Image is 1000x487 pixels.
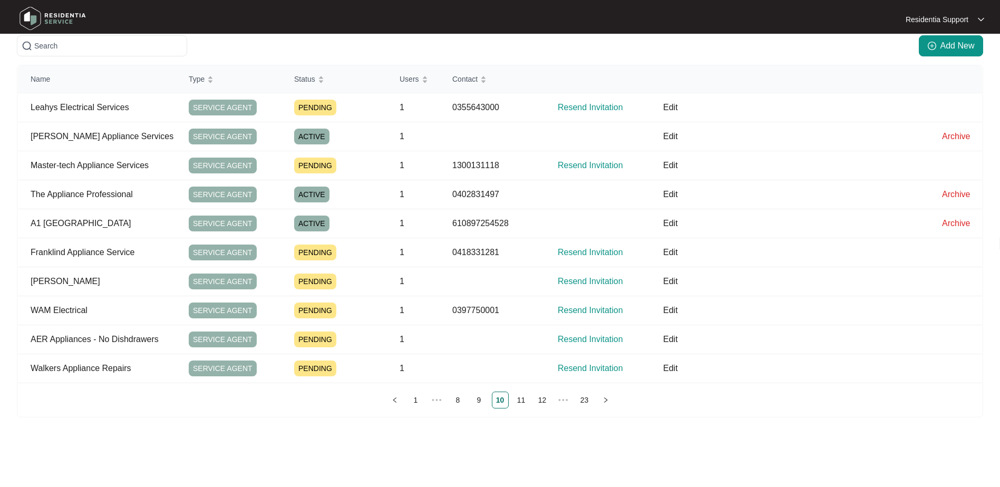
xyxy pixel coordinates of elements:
[31,188,176,201] p: The Appliance Professional
[189,361,257,376] span: SERVICE AGENT
[31,275,176,288] p: [PERSON_NAME]
[429,392,445,408] span: •••
[906,14,968,25] p: Residentia Support
[450,392,467,408] li: 8
[189,303,257,318] span: SERVICE AGENT
[603,397,609,403] span: right
[22,41,32,51] img: search-icon
[294,129,329,144] span: ACTIVE
[387,180,440,209] td: 1
[663,217,929,230] p: Edit
[189,216,257,231] span: SERVICE AGENT
[513,392,529,408] a: 11
[392,397,398,403] span: left
[387,65,440,93] th: Users
[387,325,440,354] td: 1
[387,354,440,383] td: 1
[294,216,329,231] span: ACTIVE
[919,35,983,56] button: Add New
[452,73,478,85] span: Contact
[663,275,929,288] p: Edit
[408,392,424,408] a: 1
[294,245,336,260] span: PENDING
[281,65,387,93] th: Status
[928,42,936,50] span: plus-circle
[471,392,487,408] a: 9
[294,100,336,115] span: PENDING
[440,180,545,209] td: 0402831497
[189,73,205,85] span: Type
[577,392,593,408] a: 23
[471,392,488,408] li: 9
[558,304,651,317] p: Resend Invitation
[558,101,651,114] p: Resend Invitation
[387,267,440,296] td: 1
[942,188,982,201] p: Archive
[558,159,651,172] p: Resend Invitation
[31,101,176,114] p: Leahys Electrical Services
[31,159,176,172] p: Master-tech Appliance Services
[387,93,440,122] td: 1
[663,333,929,346] p: Edit
[294,274,336,289] span: PENDING
[429,392,445,408] li: Previous 5 Pages
[513,392,530,408] li: 11
[440,238,545,267] td: 0418331281
[294,73,315,85] span: Status
[189,100,257,115] span: SERVICE AGENT
[387,238,440,267] td: 1
[294,187,329,202] span: ACTIVE
[558,362,651,375] p: Resend Invitation
[176,65,281,93] th: Type
[663,159,929,172] p: Edit
[189,129,257,144] span: SERVICE AGENT
[400,73,419,85] span: Users
[440,65,545,93] th: Contact
[294,303,336,318] span: PENDING
[942,217,982,230] p: Archive
[940,40,975,52] span: Add New
[942,130,982,143] p: Archive
[34,40,182,52] input: Search
[440,296,545,325] td: 0397750001
[492,392,508,408] a: 10
[663,362,929,375] p: Edit
[189,158,257,173] span: SERVICE AGENT
[450,392,466,408] a: 8
[663,101,929,114] p: Edit
[558,275,651,288] p: Resend Invitation
[31,217,176,230] p: A1 [GEOGRAPHIC_DATA]
[189,245,257,260] span: SERVICE AGENT
[294,158,336,173] span: PENDING
[440,209,545,238] td: 610897254528
[407,392,424,408] li: 1
[386,392,403,408] button: left
[189,274,257,289] span: SERVICE AGENT
[534,392,551,408] li: 12
[189,187,257,202] span: SERVICE AGENT
[663,188,929,201] p: Edit
[663,130,929,143] p: Edit
[31,333,176,346] p: AER Appliances - No Dishdrawers
[386,392,403,408] li: Previous Page
[17,35,983,56] div: Organizations
[387,296,440,325] td: 1
[555,392,572,408] li: Next 5 Pages
[978,17,984,22] img: dropdown arrow
[492,392,509,408] li: 10
[558,246,651,259] p: Resend Invitation
[535,392,550,408] a: 12
[440,93,545,122] td: 0355643000
[18,65,176,93] th: Name
[555,392,572,408] span: •••
[558,333,651,346] p: Resend Invitation
[16,3,90,34] img: residentia service logo
[31,130,176,143] p: [PERSON_NAME] Appliance Services
[663,246,929,259] p: Edit
[31,246,176,259] p: Franklind Appliance Service
[387,151,440,180] td: 1
[189,332,257,347] span: SERVICE AGENT
[31,304,176,317] p: WAM Electrical
[597,392,614,408] li: Next Page
[576,392,593,408] li: 23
